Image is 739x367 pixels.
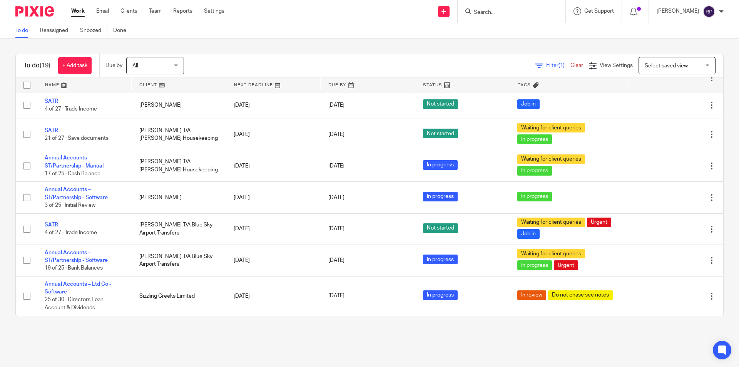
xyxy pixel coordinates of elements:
span: [DATE] [328,226,344,232]
span: In progress [423,192,458,201]
span: Get Support [584,8,614,14]
span: Not started [423,129,458,138]
a: SATR [45,222,58,228]
span: (1) [558,63,565,68]
span: 25 of 30 · Directors Loan Account & Dividends [45,297,104,311]
span: [DATE] [328,195,344,200]
span: 3 of 25 · Initial Review [45,203,95,208]
a: Reports [173,7,192,15]
span: 19 of 25 · Bank Balances [45,266,103,271]
td: [DATE] [226,245,321,276]
td: [DATE] [226,119,321,150]
span: All [132,63,138,69]
span: [DATE] [328,293,344,299]
span: Waiting for client queries [517,249,585,258]
span: In progress [517,134,552,144]
td: [DATE] [226,182,321,213]
span: 17 of 25 · Cash Balance [45,171,100,176]
a: SATR [45,99,58,104]
a: Team [149,7,162,15]
span: In progress [423,290,458,300]
span: In progress [517,192,552,201]
span: In progress [517,260,552,270]
p: [PERSON_NAME] [657,7,699,15]
span: [DATE] [328,258,344,263]
a: Annual Accounts – ST/Partnership - Software [45,250,108,263]
img: svg%3E [703,5,715,18]
td: [DATE] [226,150,321,182]
td: [PERSON_NAME] T/A [PERSON_NAME] Housekeeping [132,119,226,150]
span: Waiting for client queries [517,218,585,227]
h1: To do [23,62,50,70]
span: Select saved view [645,63,688,69]
a: Done [113,23,132,38]
a: Clients [120,7,137,15]
span: View Settings [600,63,633,68]
a: Work [71,7,85,15]
input: Search [473,9,542,16]
span: In progress [423,160,458,170]
span: 4 of 27 · Trade Income [45,106,97,112]
a: Clear [570,63,583,68]
span: Urgent [587,218,611,227]
td: [PERSON_NAME] [132,91,226,119]
span: Waiting for client queries [517,123,585,132]
span: [DATE] [328,132,344,137]
span: Job in [517,229,540,239]
span: Job in [517,99,540,109]
td: [PERSON_NAME] T/A Blue Sky Airport Transfers [132,213,226,245]
a: Settings [204,7,224,15]
span: Filter [546,63,570,68]
span: Tags [518,83,531,87]
td: [PERSON_NAME] T/A Blue Sky Airport Transfers [132,245,226,276]
td: [DATE] [226,91,321,119]
td: Sizzling Greeks Limited [132,276,226,315]
p: Due by [105,62,122,69]
span: (19) [40,62,50,69]
span: 4 of 27 · Trade Income [45,230,97,236]
span: Waiting for client queries [517,154,585,164]
a: Annual Accounts – ST/Partnership - Software [45,187,108,200]
span: [DATE] [328,102,344,108]
td: [DATE] [226,213,321,245]
a: + Add task [58,57,92,74]
span: In progress [423,255,458,264]
a: Email [96,7,109,15]
span: In review [517,290,546,300]
a: Snoozed [80,23,107,38]
span: Do not chase see notes [548,290,613,300]
a: SATR [45,128,58,133]
a: Annual Accounts – ST/Partnership - Manual [45,155,104,168]
img: Pixie [15,6,54,17]
td: [PERSON_NAME] [132,182,226,213]
span: Urgent [554,260,578,270]
a: Reassigned [40,23,74,38]
span: Not started [423,99,458,109]
span: In progress [517,166,552,176]
td: [PERSON_NAME] T/A [PERSON_NAME] Housekeeping [132,150,226,182]
td: [DATE] [226,276,321,315]
a: To do [15,23,34,38]
span: [DATE] [328,163,344,169]
span: 21 of 27 · Save documents [45,136,109,141]
a: Annual Accounts – Ltd Co - Software [45,282,111,295]
span: Not started [423,223,458,233]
